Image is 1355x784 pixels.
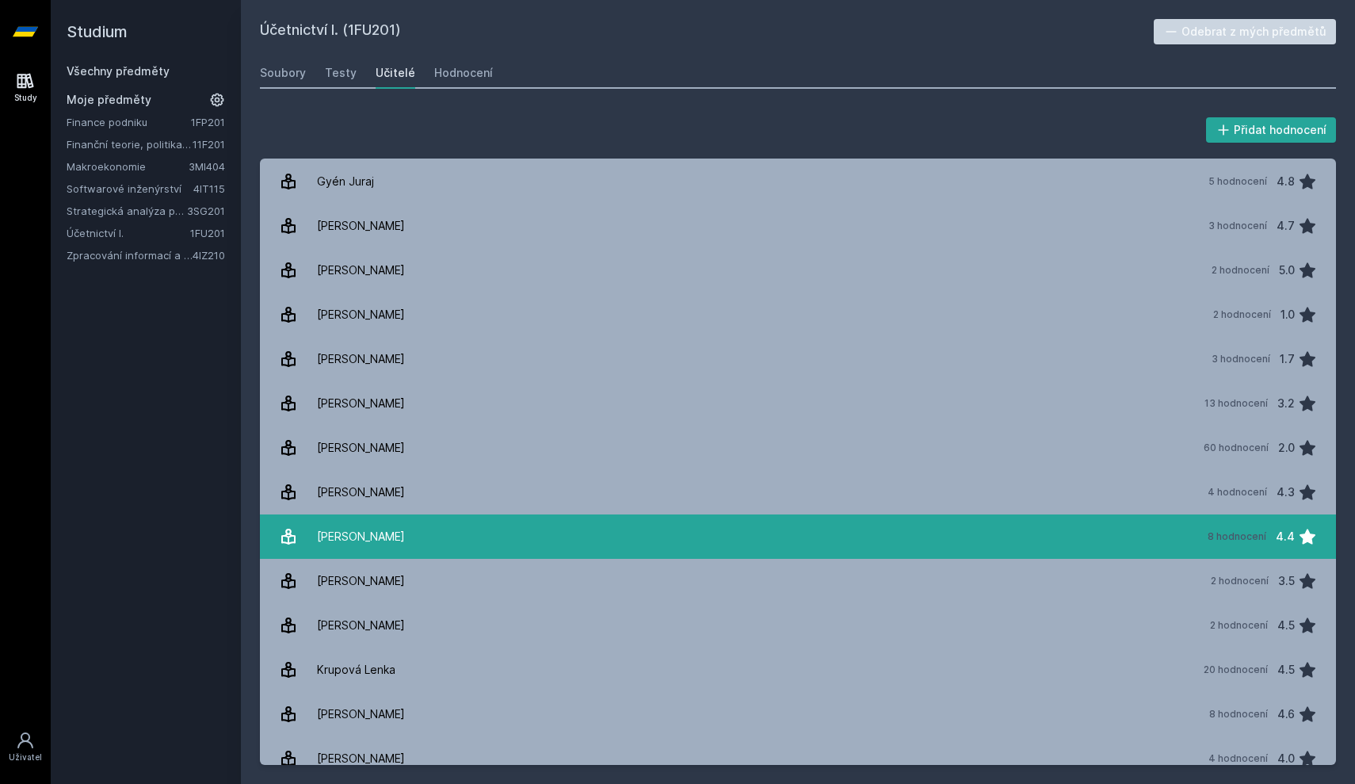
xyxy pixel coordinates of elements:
[1276,521,1295,553] div: 4.4
[260,648,1336,692] a: Krupová Lenka 20 hodnocení 4.5
[325,65,357,81] div: Testy
[376,57,415,89] a: Učitelé
[1277,166,1295,197] div: 4.8
[260,57,306,89] a: Soubory
[260,603,1336,648] a: [PERSON_NAME] 2 hodnocení 4.5
[193,249,225,262] a: 4IZ210
[260,470,1336,514] a: [PERSON_NAME] 4 hodnocení 4.3
[260,248,1336,293] a: [PERSON_NAME] 2 hodnocení 5.0
[1204,397,1268,410] div: 13 hodnocení
[1213,308,1271,321] div: 2 hodnocení
[260,381,1336,426] a: [PERSON_NAME] 13 hodnocení 3.2
[260,19,1154,44] h2: Účetnictví I. (1FU201)
[1277,476,1295,508] div: 4.3
[191,116,225,128] a: 1FP201
[260,65,306,81] div: Soubory
[67,159,189,174] a: Makroekonomie
[260,692,1336,736] a: [PERSON_NAME] 8 hodnocení 4.6
[1277,610,1295,641] div: 4.5
[260,736,1336,781] a: [PERSON_NAME] 4 hodnocení 4.0
[1154,19,1337,44] button: Odebrat z mých předmětů
[1277,210,1295,242] div: 4.7
[317,565,405,597] div: [PERSON_NAME]
[317,166,374,197] div: Gyén Juraj
[3,63,48,112] a: Study
[260,337,1336,381] a: [PERSON_NAME] 3 hodnocení 1.7
[1209,708,1268,721] div: 8 hodnocení
[1279,254,1295,286] div: 5.0
[1278,432,1295,464] div: 2.0
[1212,353,1270,365] div: 3 hodnocení
[67,92,151,108] span: Moje předměty
[67,136,193,152] a: Finanční teorie, politika a instituce
[1208,175,1267,188] div: 5 hodnocení
[3,723,48,771] a: Uživatel
[260,293,1336,337] a: [PERSON_NAME] 2 hodnocení 1.0
[193,182,225,195] a: 4IT115
[1208,752,1268,765] div: 4 hodnocení
[317,521,405,553] div: [PERSON_NAME]
[1210,619,1268,632] div: 2 hodnocení
[1277,698,1295,730] div: 4.6
[1277,654,1295,686] div: 4.5
[190,227,225,239] a: 1FU201
[1204,664,1268,676] div: 20 hodnocení
[317,210,405,242] div: [PERSON_NAME]
[260,159,1336,204] a: Gyén Juraj 5 hodnocení 4.8
[1280,343,1295,375] div: 1.7
[67,114,191,130] a: Finance podniku
[317,610,405,641] div: [PERSON_NAME]
[1208,220,1267,232] div: 3 hodnocení
[67,247,193,263] a: Zpracování informací a znalostí
[317,388,405,419] div: [PERSON_NAME]
[434,65,493,81] div: Hodnocení
[1277,388,1295,419] div: 3.2
[1281,299,1295,331] div: 1.0
[1277,743,1295,774] div: 4.0
[376,65,415,81] div: Učitelé
[260,514,1336,559] a: [PERSON_NAME] 8 hodnocení 4.4
[317,299,405,331] div: [PERSON_NAME]
[67,225,190,241] a: Účetnictví I.
[317,743,405,774] div: [PERSON_NAME]
[317,476,405,508] div: [PERSON_NAME]
[317,432,405,464] div: [PERSON_NAME]
[187,205,225,217] a: 3SG201
[193,138,225,151] a: 11F201
[1212,264,1269,277] div: 2 hodnocení
[189,160,225,173] a: 3MI404
[1208,486,1267,499] div: 4 hodnocení
[317,254,405,286] div: [PERSON_NAME]
[67,64,170,78] a: Všechny předměty
[67,181,193,197] a: Softwarové inženýrství
[260,426,1336,470] a: [PERSON_NAME] 60 hodnocení 2.0
[325,57,357,89] a: Testy
[317,698,405,730] div: [PERSON_NAME]
[260,204,1336,248] a: [PERSON_NAME] 3 hodnocení 4.7
[317,343,405,375] div: [PERSON_NAME]
[1204,442,1269,454] div: 60 hodnocení
[317,654,395,686] div: Krupová Lenka
[260,559,1336,603] a: [PERSON_NAME] 2 hodnocení 3.5
[14,92,37,104] div: Study
[1206,117,1337,143] button: Přidat hodnocení
[67,203,187,219] a: Strategická analýza pro informatiky a statistiky
[1208,530,1266,543] div: 8 hodnocení
[1211,575,1269,587] div: 2 hodnocení
[1278,565,1295,597] div: 3.5
[9,751,42,763] div: Uživatel
[434,57,493,89] a: Hodnocení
